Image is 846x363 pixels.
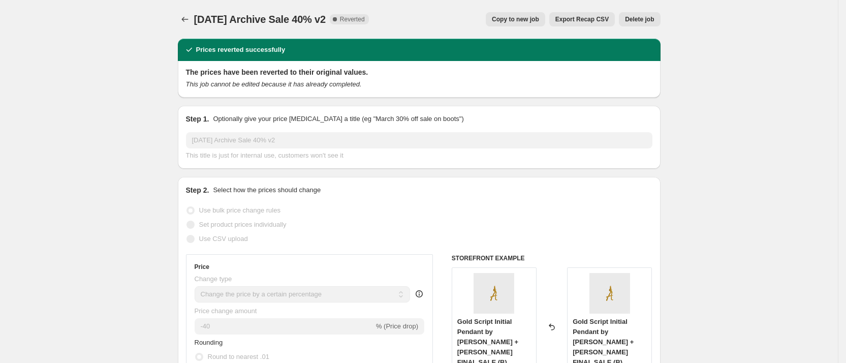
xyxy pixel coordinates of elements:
[619,12,660,26] button: Delete job
[213,185,321,195] p: Select how the prices should change
[452,254,652,262] h6: STOREFRONT EXAMPLE
[195,275,232,283] span: Change type
[486,12,545,26] button: Copy to new job
[213,114,463,124] p: Optionally give your price [MEDICAL_DATA] a title (eg "March 30% off sale on boots")
[186,67,652,77] h2: The prices have been reverted to their original values.
[178,12,192,26] button: Price change jobs
[186,80,362,88] i: This job cannot be edited because it has already completed.
[195,263,209,271] h3: Price
[199,235,248,243] span: Use CSV upload
[625,15,654,23] span: Delete job
[474,273,514,314] img: gold-script-grey_1024x1024_c0a54ace-850d-4d95-be9c-121de1e02054_80x.jpg
[196,45,286,55] h2: Prices reverted successfully
[376,322,418,330] span: % (Price drop)
[492,15,539,23] span: Copy to new job
[195,339,223,346] span: Rounding
[195,318,374,335] input: -15
[414,289,424,299] div: help
[186,152,343,159] span: This title is just for internal use, customers won't see it
[208,353,269,360] span: Round to nearest .01
[199,221,287,228] span: Set product prices individually
[589,273,630,314] img: gold-script-grey_1024x1024_c0a54ace-850d-4d95-be9c-121de1e02054_80x.jpg
[186,132,652,148] input: 30% off holiday sale
[194,14,326,25] span: [DATE] Archive Sale 40% v2
[199,206,280,214] span: Use bulk price change rules
[186,185,209,195] h2: Step 2.
[340,15,365,23] span: Reverted
[195,307,257,315] span: Price change amount
[549,12,615,26] button: Export Recap CSV
[186,114,209,124] h2: Step 1.
[555,15,609,23] span: Export Recap CSV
